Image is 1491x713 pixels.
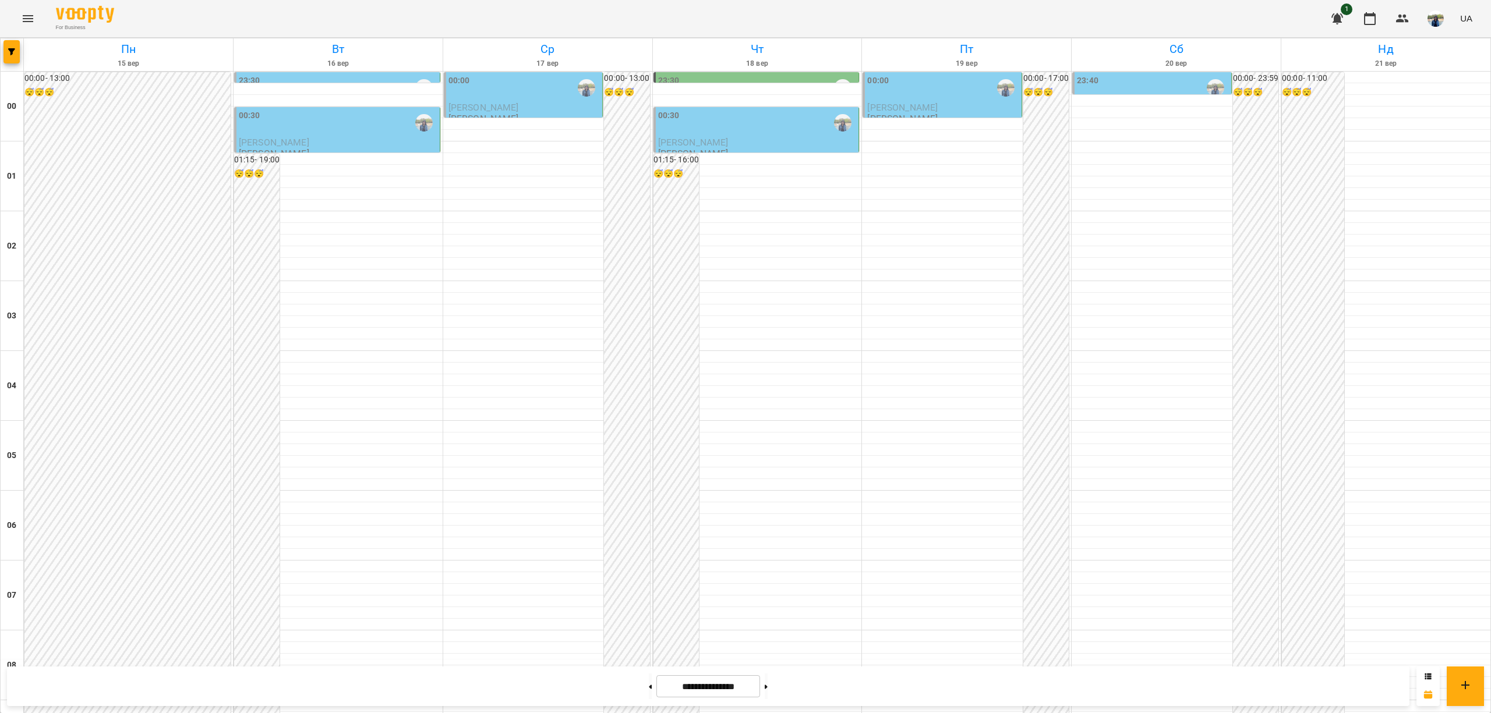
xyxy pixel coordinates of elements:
[235,58,441,69] h6: 16 вер
[1428,10,1444,27] img: 79bf113477beb734b35379532aeced2e.jpg
[14,5,42,33] button: Menu
[658,109,680,122] label: 00:30
[997,79,1015,97] img: Олійник Алла
[7,449,16,462] h6: 05
[834,79,852,97] img: Олійник Алла
[239,109,260,122] label: 00:30
[1073,40,1279,58] h6: Сб
[445,40,651,58] h6: Ср
[658,148,729,158] p: [PERSON_NAME]
[864,58,1069,69] h6: 19 вер
[7,170,16,183] h6: 01
[655,58,860,69] h6: 18 вер
[1077,75,1098,87] label: 23:40
[1341,3,1352,15] span: 1
[1282,72,1344,85] h6: 00:00 - 11:00
[1023,72,1069,85] h6: 00:00 - 17:00
[415,114,433,132] img: Олійник Алла
[1282,86,1344,99] h6: 😴😴😴
[658,137,729,148] span: [PERSON_NAME]
[56,6,114,23] img: Voopty Logo
[26,58,231,69] h6: 15 вер
[867,102,938,113] span: [PERSON_NAME]
[56,24,114,31] span: For Business
[867,75,889,87] label: 00:00
[7,519,16,532] h6: 06
[604,72,649,85] h6: 00:00 - 13:00
[1460,12,1472,24] span: UA
[1283,58,1489,69] h6: 21 вер
[864,40,1069,58] h6: Пт
[1073,58,1279,69] h6: 20 вер
[239,148,309,158] p: [PERSON_NAME]
[7,310,16,322] h6: 03
[24,72,231,85] h6: 00:00 - 13:00
[234,154,280,166] h6: 01:15 - 19:00
[1207,79,1224,97] img: Олійник Алла
[239,137,309,148] span: [PERSON_NAME]
[26,40,231,58] h6: Пн
[653,168,699,180] h6: 😴😴😴
[7,589,16,602] h6: 07
[239,75,260,87] label: 23:30
[448,102,519,113] span: [PERSON_NAME]
[1283,40,1489,58] h6: Нд
[445,58,651,69] h6: 17 вер
[1233,72,1278,85] h6: 00:00 - 23:59
[24,86,231,99] h6: 😴😴😴
[7,659,16,672] h6: 08
[1455,8,1477,29] button: UA
[578,79,595,97] img: Олійник Алла
[1023,86,1069,99] h6: 😴😴😴
[7,100,16,113] h6: 00
[7,379,16,392] h6: 04
[235,40,441,58] h6: Вт
[658,75,680,87] label: 23:30
[448,113,519,123] p: [PERSON_NAME]
[448,75,470,87] label: 00:00
[834,114,852,132] img: Олійник Алла
[1233,86,1278,99] h6: 😴😴😴
[655,40,860,58] h6: Чт
[604,86,649,99] h6: 😴😴😴
[415,79,433,97] img: Олійник Алла
[234,168,280,180] h6: 😴😴😴
[7,240,16,253] h6: 02
[653,154,699,166] h6: 01:15 - 16:00
[867,113,938,123] p: [PERSON_NAME]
